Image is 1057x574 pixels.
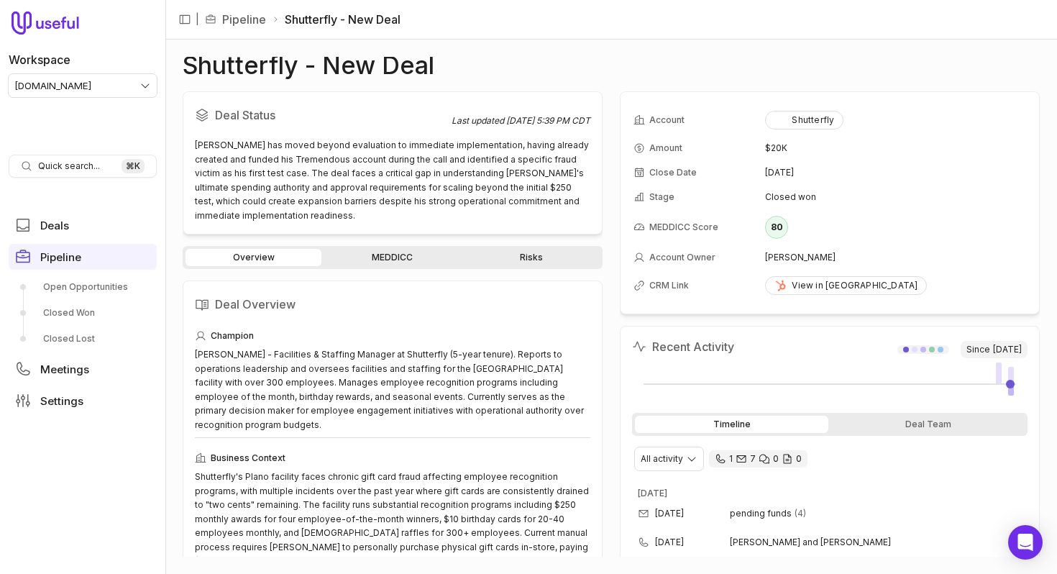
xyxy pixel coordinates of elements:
h1: Shutterfly - New Deal [183,57,434,74]
a: Closed Won [9,301,157,324]
kbd: ⌘ K [122,159,145,173]
time: [DATE] 5:39 PM CDT [506,115,590,126]
a: Meetings [9,356,157,382]
span: CRM Link [649,280,689,291]
span: | [196,11,199,28]
span: Since [961,341,1028,358]
time: [DATE] [765,167,794,178]
button: Shutterfly [765,111,843,129]
div: Shutterfly's Plano facility faces chronic gift card fraud affecting employee recognition programs... [195,470,590,568]
time: [DATE] [655,508,684,519]
div: Shutterfly [774,114,834,126]
span: Close Date [649,167,697,178]
a: Settings [9,388,157,414]
div: Last updated [452,115,590,127]
span: Stage [649,191,674,203]
span: pending funds [730,508,792,519]
td: [PERSON_NAME] [765,246,1026,269]
a: Closed Lost [9,327,157,350]
time: [DATE] [993,344,1022,355]
button: Collapse sidebar [174,9,196,30]
a: View in [GEOGRAPHIC_DATA] [765,276,927,295]
div: 80 [765,216,788,239]
label: Workspace [9,51,70,68]
a: MEDDICC [324,249,460,266]
time: [DATE] [655,537,684,548]
td: Closed won [765,186,1026,209]
span: Meetings [40,364,89,375]
div: Business Context [195,450,590,467]
div: [PERSON_NAME] has moved beyond evaluation to immediate implementation, having already created and... [195,138,590,222]
span: Quick search... [38,160,100,172]
h2: Recent Activity [632,338,734,355]
a: Overview [186,249,321,266]
time: [DATE] [638,488,667,498]
span: MEDDICC Score [649,222,718,233]
a: Open Opportunities [9,275,157,299]
div: Deal Team [831,416,1025,433]
div: [PERSON_NAME] - Facilities & Staffing Manager at Shutterfly (5-year tenure). Reports to operation... [195,347,590,432]
div: View in [GEOGRAPHIC_DATA] [774,280,918,291]
span: Pipeline [40,252,81,263]
div: Champion [195,327,590,345]
li: Shutterfly - New Deal [272,11,401,28]
a: Deals [9,212,157,238]
div: Pipeline submenu [9,275,157,350]
span: Settings [40,396,83,406]
span: Account Owner [649,252,715,263]
td: $20K [765,137,1026,160]
span: Deals [40,220,69,231]
a: Pipeline [9,244,157,270]
div: 1 call and 7 email threads [709,450,807,468]
a: Pipeline [222,11,266,28]
span: 4 emails in thread [795,508,806,519]
a: Risks [464,249,600,266]
div: Open Intercom Messenger [1008,525,1043,560]
h2: Deal Status [195,104,452,127]
span: [PERSON_NAME] and [PERSON_NAME] [730,537,1005,548]
h2: Deal Overview [195,293,590,316]
span: Amount [649,142,682,154]
div: Timeline [635,416,828,433]
span: Account [649,114,685,126]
